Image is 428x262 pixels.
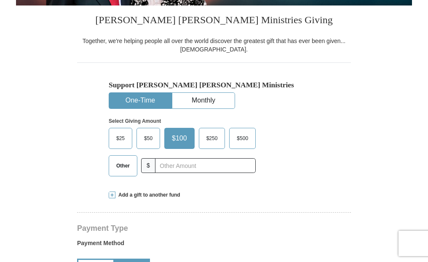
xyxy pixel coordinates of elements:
[77,225,351,232] h4: Payment Type
[168,132,191,145] span: $100
[109,93,171,108] button: One-Time
[140,132,157,145] span: $50
[77,37,351,54] div: Together, we're helping people all over the world discover the greatest gift that has ever been g...
[77,239,351,251] label: Payment Method
[202,132,222,145] span: $250
[109,81,319,89] h5: Support [PERSON_NAME] [PERSON_NAME] Ministries
[141,158,155,173] span: $
[233,132,252,145] span: $500
[172,93,235,108] button: Monthly
[115,192,180,199] span: Add a gift to another fund
[112,159,134,172] span: Other
[77,5,351,37] h3: [PERSON_NAME] [PERSON_NAME] Ministries Giving
[109,118,161,124] strong: Select Giving Amount
[155,158,256,173] input: Other Amount
[112,132,129,145] span: $25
